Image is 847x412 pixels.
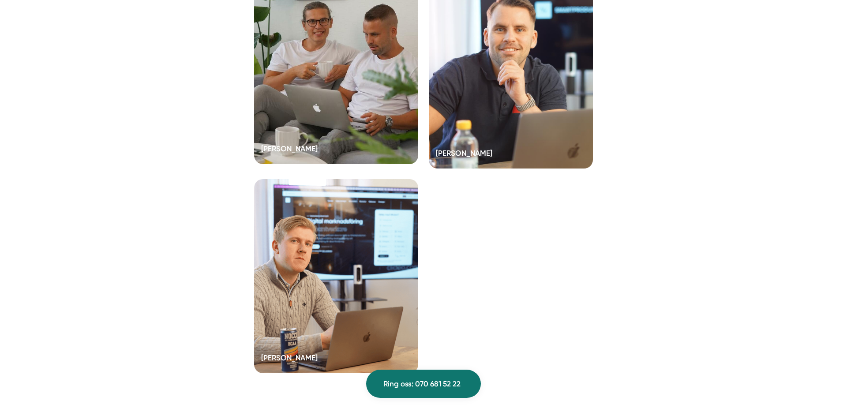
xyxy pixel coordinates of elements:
a: Ring oss: 070 681 52 22 [366,370,481,398]
h5: [PERSON_NAME] [436,147,492,161]
h5: [PERSON_NAME] [261,352,318,366]
a: [PERSON_NAME] [254,179,418,373]
span: Ring oss: 070 681 52 22 [383,378,461,390]
h5: [PERSON_NAME] [261,143,318,157]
